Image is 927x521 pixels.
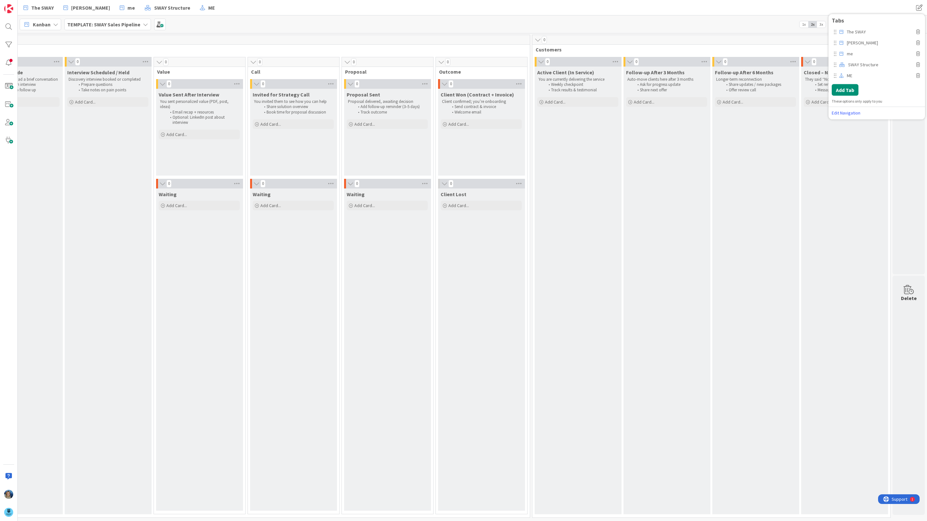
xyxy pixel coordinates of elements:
[846,59,915,69] span: SWAY Structure
[715,69,773,76] span: Follow-up After 6 Months
[634,58,639,66] span: 0
[627,77,706,82] p: Auto-move clients here after 3 months
[348,99,426,104] p: Proposal delivered, awaiting decision
[545,82,617,87] li: Weekly checkpoint
[163,58,168,66] span: 0
[166,180,172,187] span: 0
[804,69,845,76] span: Closed – Not Now
[257,58,262,66] span: 0
[347,191,365,197] span: Waiting
[845,27,915,36] span: The SWAY
[723,82,795,87] li: Share updates / new packages
[808,21,817,28] span: 2x
[626,69,685,76] span: Follow-up After 3 Months
[159,91,219,98] span: Value Sent After Interview
[159,191,177,197] span: Waiting
[545,87,617,93] li: Track results & testimonial
[60,2,114,14] a: [PERSON_NAME]
[723,58,728,66] span: 0
[208,4,215,12] span: ME
[716,77,795,82] p: Longer-term reconnection
[448,203,469,208] span: Add Card...
[811,82,884,87] li: Set reminder for 2 months
[439,69,519,75] span: Outcome
[141,2,194,14] a: SWAY Structure
[817,21,826,28] span: 3x
[542,36,547,44] span: 0
[160,99,239,110] p: You sent personalized value (PDF, post, ideas)
[845,70,915,80] span: ME
[448,180,454,187] span: 0
[634,87,706,93] li: Share next offer
[4,490,13,499] img: MA
[354,110,427,115] li: Track outcome
[253,91,310,98] span: Invited for Strategy Call
[832,17,922,23] div: Tabs
[260,80,266,88] span: 0
[800,21,808,28] span: 1x
[811,58,817,66] span: 0
[347,91,380,98] span: Proposal Sent
[445,58,450,66] span: 0
[805,77,884,82] p: They said “No” or ghosted
[166,110,239,115] li: Email recap + resources
[14,1,29,9] span: Support
[166,115,239,125] li: Optional: LinkedIn post about interview
[75,99,96,105] span: Add Card...
[538,77,617,82] p: You are currently delivering the service
[69,77,147,82] p: Discovery interview booked or completed
[166,203,187,208] span: Add Card...
[67,21,140,28] b: TEMPLATE: SWAY Sales Pipeline
[260,110,333,115] li: Book time for proposal discussion
[116,2,139,14] a: me
[345,69,425,75] span: Proposal
[354,121,375,127] span: Add Card...
[545,99,566,105] span: Add Card...
[448,110,521,115] li: Welcome email
[845,49,915,58] span: me
[448,104,521,109] li: Send contract & invoice
[354,80,360,88] span: 0
[157,69,237,75] span: Value
[442,99,520,104] p: Client confirmed; you’re onboarding
[448,80,454,88] span: 0
[260,104,333,109] li: Share solution overview
[260,180,266,187] span: 0
[71,4,110,12] span: [PERSON_NAME]
[33,3,35,8] div: 1
[723,99,743,105] span: Add Card...
[166,132,187,137] span: Add Card...
[351,58,356,66] span: 0
[127,4,135,12] span: me
[448,121,469,127] span: Add Card...
[811,99,832,105] span: Add Card...
[75,82,147,87] li: Prepare questions
[545,58,550,66] span: 0
[811,87,884,93] li: Message: “How’s it going now?”
[4,4,13,13] img: Visit kanbanzone.com
[33,21,51,28] span: Kanban
[441,91,514,98] span: Client Won (Contract + Invoice)
[20,2,58,14] a: The SWAY
[75,58,80,66] span: 0
[31,4,54,12] span: The SWAY
[832,98,922,104] div: These options only apply to you
[75,87,147,93] li: Take notes on pain points
[832,109,922,116] a: Edit Navigation
[166,80,172,88] span: 0
[260,121,281,127] span: Add Card...
[832,84,858,96] button: Add Tab
[196,2,219,14] a: ME
[441,191,466,197] span: Client Lost
[723,87,795,93] li: Offer review call
[901,294,917,302] div: Delete
[634,99,654,105] span: Add Card...
[354,104,427,109] li: Add follow-up reminder (3–5 days)
[254,99,332,104] p: You invited them to see how you can help
[354,180,360,187] span: 0
[4,508,13,517] img: avatar
[154,4,190,12] span: SWAY Structure
[354,203,375,208] span: Add Card...
[251,69,331,75] span: Call
[260,203,281,208] span: Add Card...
